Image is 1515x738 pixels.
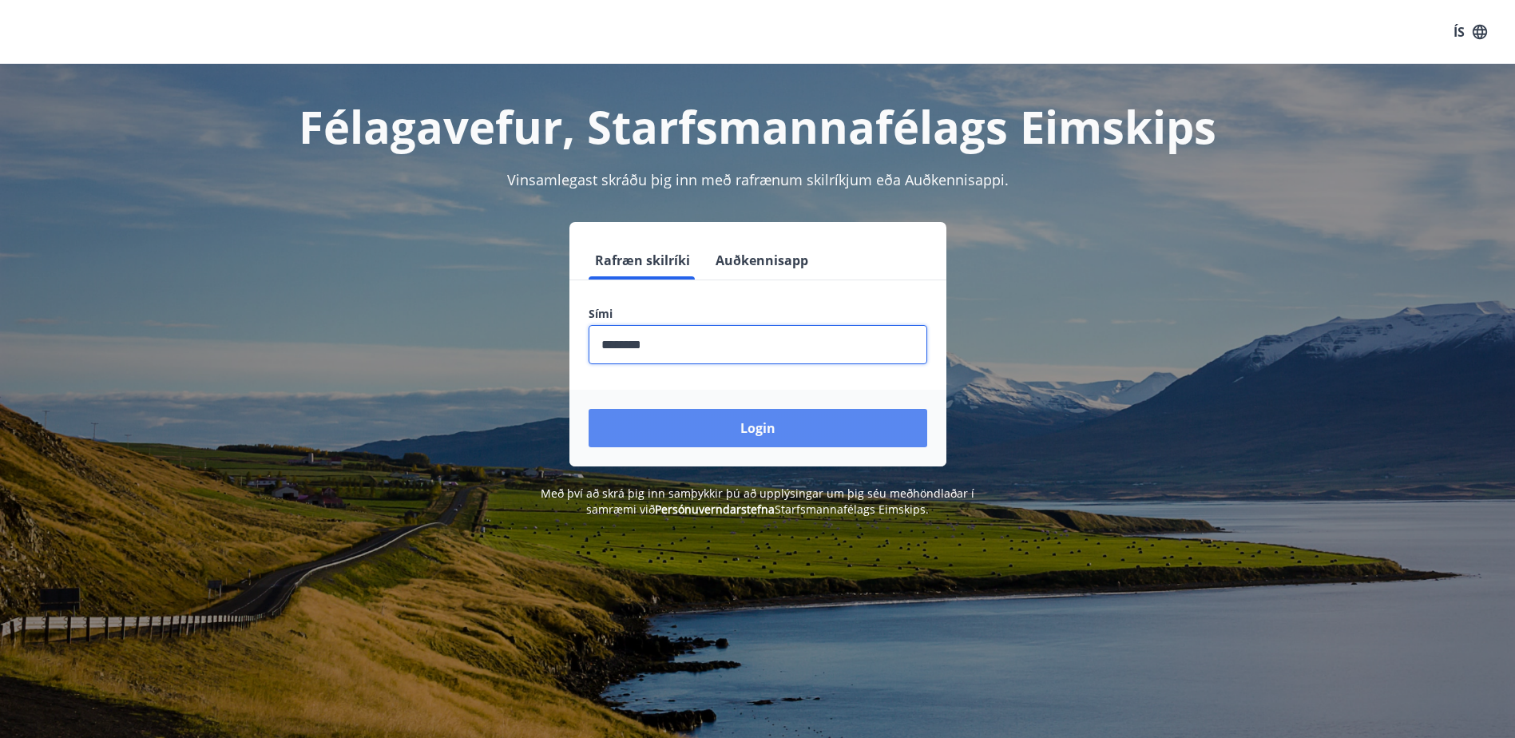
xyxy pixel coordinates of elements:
span: Vinsamlegast skráðu þig inn með rafrænum skilríkjum eða Auðkennisappi. [507,170,1009,189]
button: Auðkennisapp [709,241,815,280]
span: Með því að skrá þig inn samþykkir þú að upplýsingar um þig séu meðhöndlaðar í samræmi við Starfsm... [541,486,974,517]
label: Sími [589,306,927,322]
a: Persónuverndarstefna [655,502,775,517]
button: Rafræn skilríki [589,241,696,280]
button: ÍS [1445,18,1496,46]
button: Login [589,409,927,447]
h1: Félagavefur, Starfsmannafélags Eimskips [202,96,1314,157]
